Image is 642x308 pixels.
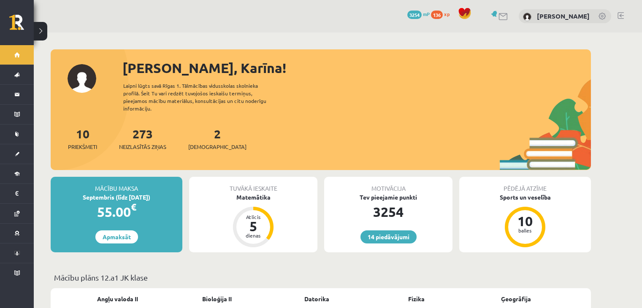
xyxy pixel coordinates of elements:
div: dienas [241,233,266,238]
span: Priekšmeti [68,143,97,151]
a: 10Priekšmeti [68,126,97,151]
div: Tev pieejamie punkti [324,193,452,202]
div: 55.00 [51,202,182,222]
a: Matemātika Atlicis 5 dienas [189,193,317,249]
div: Pēdējā atzīme [459,177,591,193]
a: 2[DEMOGRAPHIC_DATA] [188,126,247,151]
a: [PERSON_NAME] [537,12,590,20]
a: Datorika [304,294,329,303]
div: balles [512,228,538,233]
div: Motivācija [324,177,452,193]
p: Mācību plāns 12.a1 JK klase [54,272,588,283]
a: 273Neizlasītās ziņas [119,126,166,151]
div: Matemātika [189,193,317,202]
a: Apmaksāt [95,230,138,243]
a: 14 piedāvājumi [360,230,417,243]
div: Sports un veselība [459,193,591,202]
a: Ģeogrāfija [501,294,531,303]
span: Neizlasītās ziņas [119,143,166,151]
div: [PERSON_NAME], Karīna! [122,58,591,78]
span: [DEMOGRAPHIC_DATA] [188,143,247,151]
div: Atlicis [241,214,266,219]
div: Septembris (līdz [DATE]) [51,193,182,202]
img: Karīna Caune [523,13,531,21]
div: Tuvākā ieskaite [189,177,317,193]
span: mP [423,11,430,17]
a: Angļu valoda II [97,294,138,303]
span: xp [444,11,450,17]
div: 10 [512,214,538,228]
a: 136 xp [431,11,454,17]
a: Fizika [408,294,425,303]
a: 3254 mP [407,11,430,17]
div: Laipni lūgts savā Rīgas 1. Tālmācības vidusskolas skolnieka profilā. Šeit Tu vari redzēt tuvojošo... [123,82,281,112]
span: 136 [431,11,443,19]
span: € [131,201,136,213]
a: Bioloģija II [202,294,232,303]
a: Sports un veselība 10 balles [459,193,591,249]
span: 3254 [407,11,422,19]
a: Rīgas 1. Tālmācības vidusskola [9,15,34,36]
div: 5 [241,219,266,233]
div: Mācību maksa [51,177,182,193]
div: 3254 [324,202,452,222]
